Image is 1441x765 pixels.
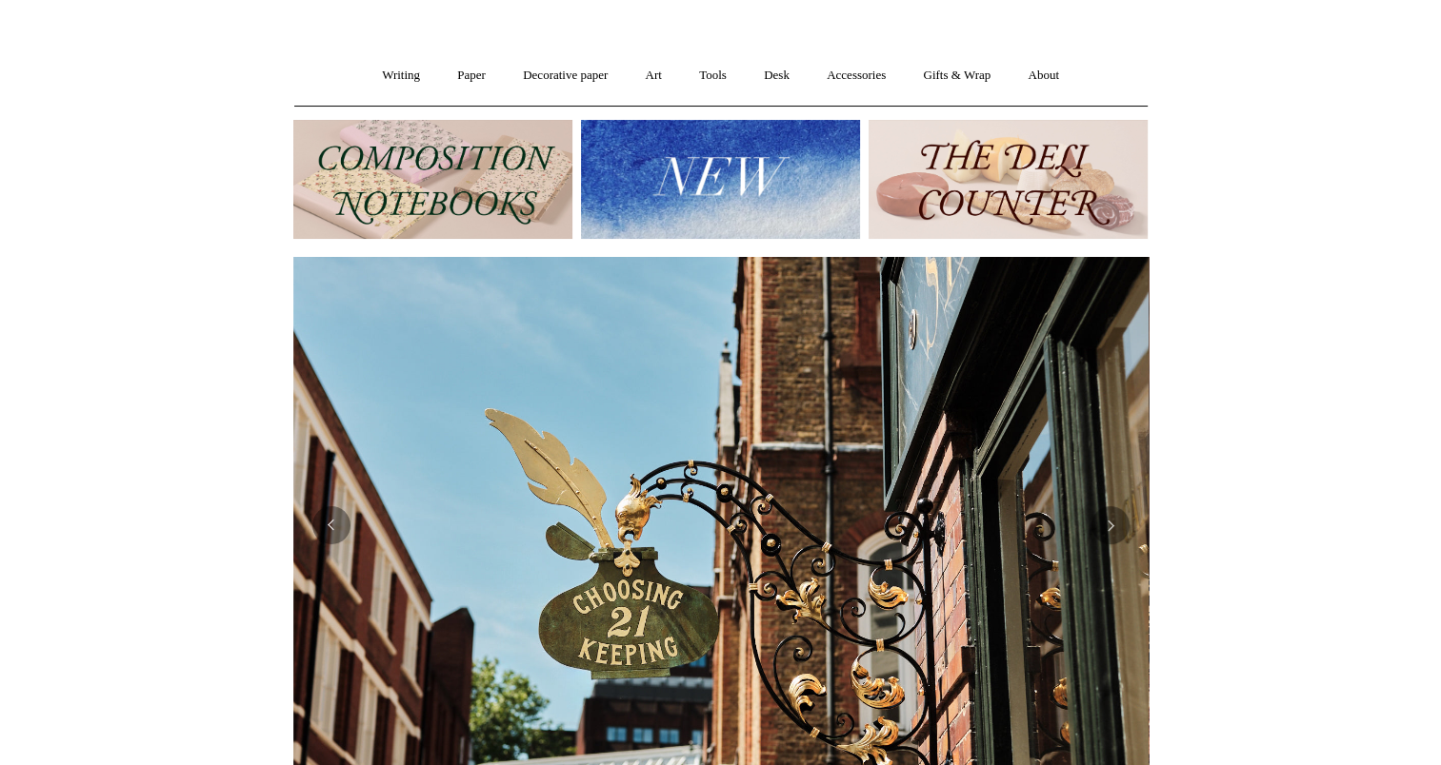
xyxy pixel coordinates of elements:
[682,50,744,101] a: Tools
[506,50,625,101] a: Decorative paper
[293,120,572,239] img: 202302 Composition ledgers.jpg__PID:69722ee6-fa44-49dd-a067-31375e5d54ec
[747,50,807,101] a: Desk
[312,506,350,544] button: Previous
[906,50,1008,101] a: Gifts & Wrap
[810,50,903,101] a: Accessories
[365,50,437,101] a: Writing
[629,50,679,101] a: Art
[1091,506,1130,544] button: Next
[869,120,1148,239] img: The Deli Counter
[440,50,503,101] a: Paper
[581,120,860,239] img: New.jpg__PID:f73bdf93-380a-4a35-bcfe-7823039498e1
[1011,50,1076,101] a: About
